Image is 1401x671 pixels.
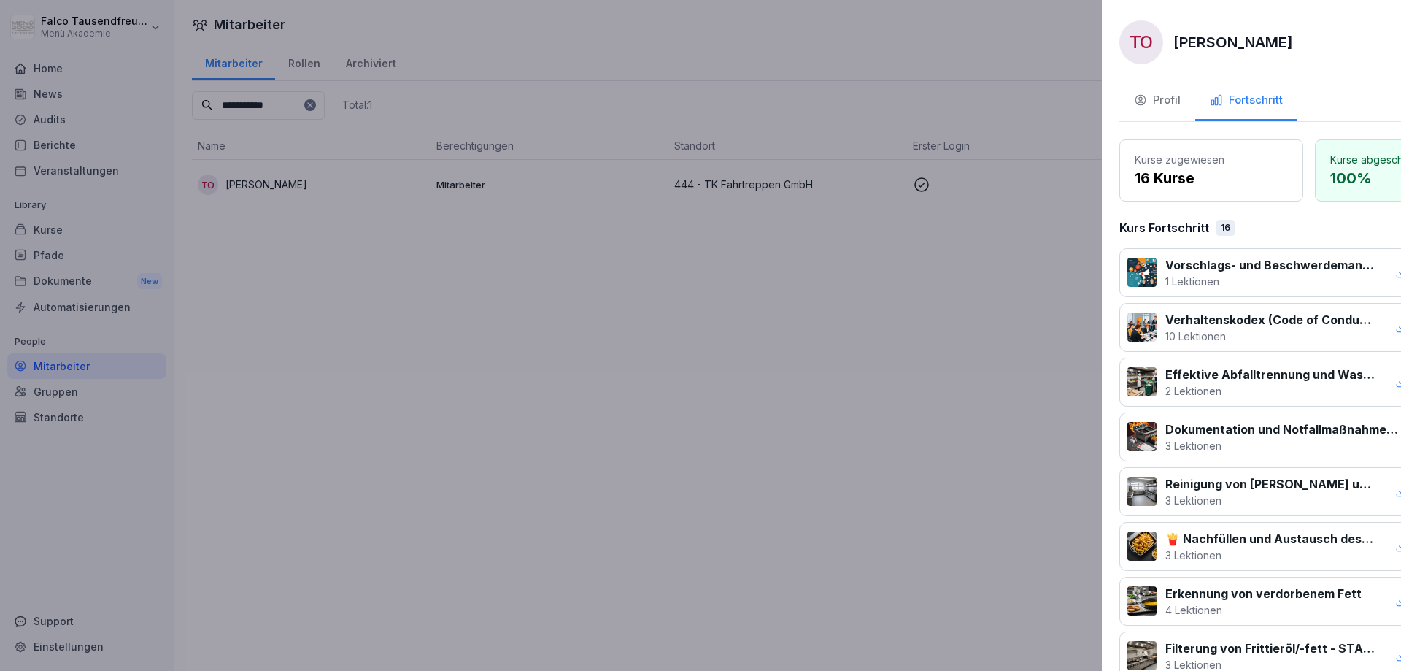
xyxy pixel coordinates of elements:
[1135,167,1288,189] p: 16 Kurse
[1134,92,1181,109] div: Profil
[1165,493,1375,508] p: 3 Lektionen
[1119,20,1163,64] div: TO
[1195,82,1297,121] button: Fortschritt
[1165,585,1362,602] p: Erkennung von verdorbenem Fett
[1165,274,1375,289] p: 1 Lektionen
[1173,31,1293,53] p: [PERSON_NAME]
[1165,383,1375,399] p: 2 Lektionen
[1165,311,1375,329] p: Verhaltenskodex (Code of Conduct) Menü 2000
[1216,220,1235,236] div: 16
[1165,475,1375,493] p: Reinigung von [PERSON_NAME] und Dunstabzugshauben
[1119,82,1195,121] button: Profil
[1135,152,1288,167] p: Kurse zugewiesen
[1165,366,1375,383] p: Effektive Abfalltrennung und Wastemanagement im Catering
[1165,329,1375,344] p: 10 Lektionen
[1119,219,1209,237] p: Kurs Fortschritt
[1165,548,1375,563] p: 3 Lektionen
[1165,530,1375,548] p: 🍟 Nachfüllen und Austausch des Frittieröl/-fettes
[1210,92,1283,109] div: Fortschritt
[1165,602,1362,618] p: 4 Lektionen
[1165,256,1375,274] p: Vorschlags- und Beschwerdemanagement bei Menü 2000
[1165,640,1375,657] p: Filterung von Frittieröl/-fett - STANDARD ohne Vito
